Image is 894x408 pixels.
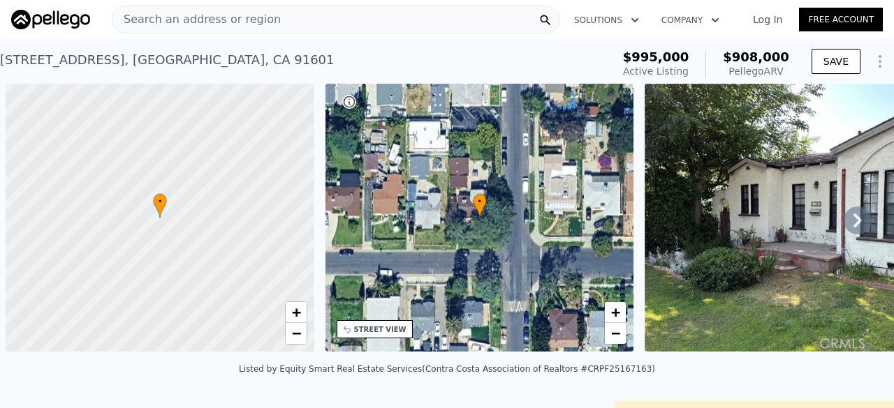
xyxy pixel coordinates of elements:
div: Pellego ARV [723,64,789,78]
div: • [153,193,167,218]
span: Search an address or region [112,11,281,28]
span: • [473,195,487,208]
button: Company [650,8,731,33]
div: STREET VIEW [354,324,406,335]
span: − [611,324,620,342]
button: Solutions [563,8,650,33]
a: Zoom in [605,302,626,323]
a: Zoom out [286,323,307,344]
span: + [611,303,620,321]
button: SAVE [812,49,860,74]
span: + [291,303,300,321]
div: Listed by Equity Smart Real Estate Services (Contra Costa Association of Realtors #CRPF25167163) [239,364,655,374]
a: Zoom out [605,323,626,344]
span: $908,000 [723,50,789,64]
a: Log In [736,13,799,27]
span: Active Listing [623,66,689,77]
img: Pellego [11,10,90,29]
a: Zoom in [286,302,307,323]
span: − [291,324,300,342]
button: Show Options [866,47,894,75]
a: Free Account [799,8,883,31]
span: • [153,195,167,208]
span: $995,000 [623,50,689,64]
div: • [473,193,487,218]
